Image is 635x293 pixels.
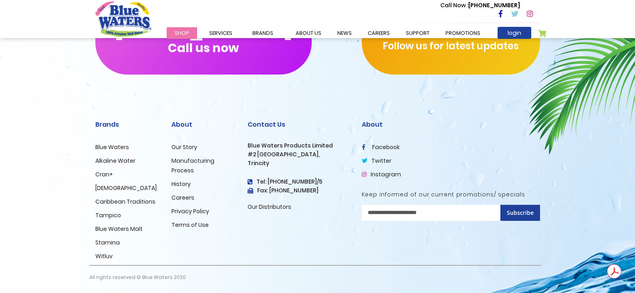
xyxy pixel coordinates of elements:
[95,225,143,233] a: Blue Waters Malt
[248,160,350,167] h3: Trincity
[95,121,159,128] h2: Brands
[95,143,129,151] a: Blue Waters
[440,1,468,9] span: Call Now :
[95,1,151,36] a: store logo
[498,27,531,39] a: login
[209,29,232,37] span: Services
[175,29,189,37] span: Shop
[171,221,209,229] a: Terms of Use
[437,27,488,39] a: Promotions
[248,121,350,128] h2: Contact Us
[252,29,273,37] span: Brands
[440,1,520,10] p: [PHONE_NUMBER]
[95,184,157,192] a: [DEMOGRAPHIC_DATA]
[95,198,155,206] a: Caribbean Traditions
[362,157,391,165] a: twitter
[95,238,120,247] a: Stamina
[168,46,239,50] span: Call us now
[95,157,135,165] a: Alkaline Water
[248,187,350,194] h3: Fax: [PHONE_NUMBER]
[362,170,401,178] a: Instagram
[171,157,214,174] a: Manufacturing Process
[362,121,540,128] h2: About
[95,2,312,75] button: [PHONE_NUMBER]Call us now
[360,27,398,39] a: careers
[89,266,186,289] p: All rights reserved © Blue Waters 2020
[95,252,113,260] a: Witluv
[500,205,540,221] button: Subscribe
[95,211,121,219] a: Tampico
[248,151,350,158] h3: #2 [GEOGRAPHIC_DATA],
[329,27,360,39] a: News
[362,39,540,53] p: Follow us for latest updates
[362,143,400,151] a: facebook
[398,27,437,39] a: support
[171,194,194,202] a: Careers
[362,191,540,198] h5: Keep informed of our current promotions/ specials
[171,121,236,128] h2: About
[507,209,534,216] span: Subscribe
[248,203,291,211] a: Our Distributors
[171,207,209,215] a: Privacy Policy
[171,180,191,188] a: History
[288,27,329,39] a: about us
[95,170,113,178] a: Cran+
[248,178,350,185] h4: Tel: [PHONE_NUMBER]/5
[248,142,350,149] h3: Blue Waters Products Limited
[171,143,197,151] a: Our Story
